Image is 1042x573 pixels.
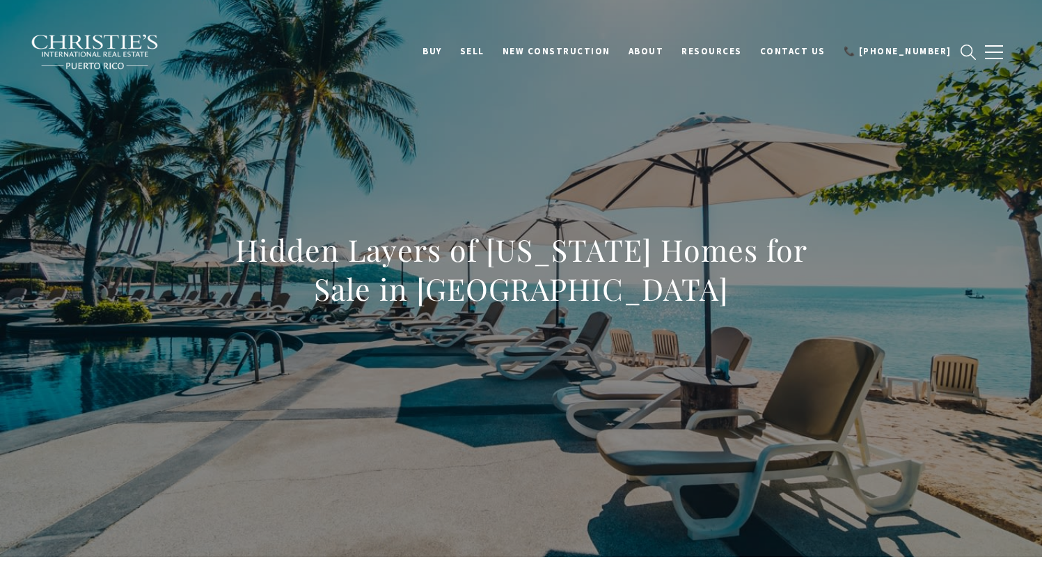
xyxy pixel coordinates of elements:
a: BUY [413,38,451,65]
span: New Construction [503,45,610,57]
h1: Hidden Layers of [US_STATE] Homes for Sale in [GEOGRAPHIC_DATA] [214,230,828,308]
a: About [619,38,673,65]
a: 📞 [PHONE_NUMBER] [835,38,961,65]
a: SELL [451,38,494,65]
a: Resources [672,38,751,65]
span: 📞 [PHONE_NUMBER] [844,45,952,57]
img: Christie's International Real Estate black text logo [31,34,160,70]
a: New Construction [494,38,619,65]
span: Contact Us [760,45,826,57]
